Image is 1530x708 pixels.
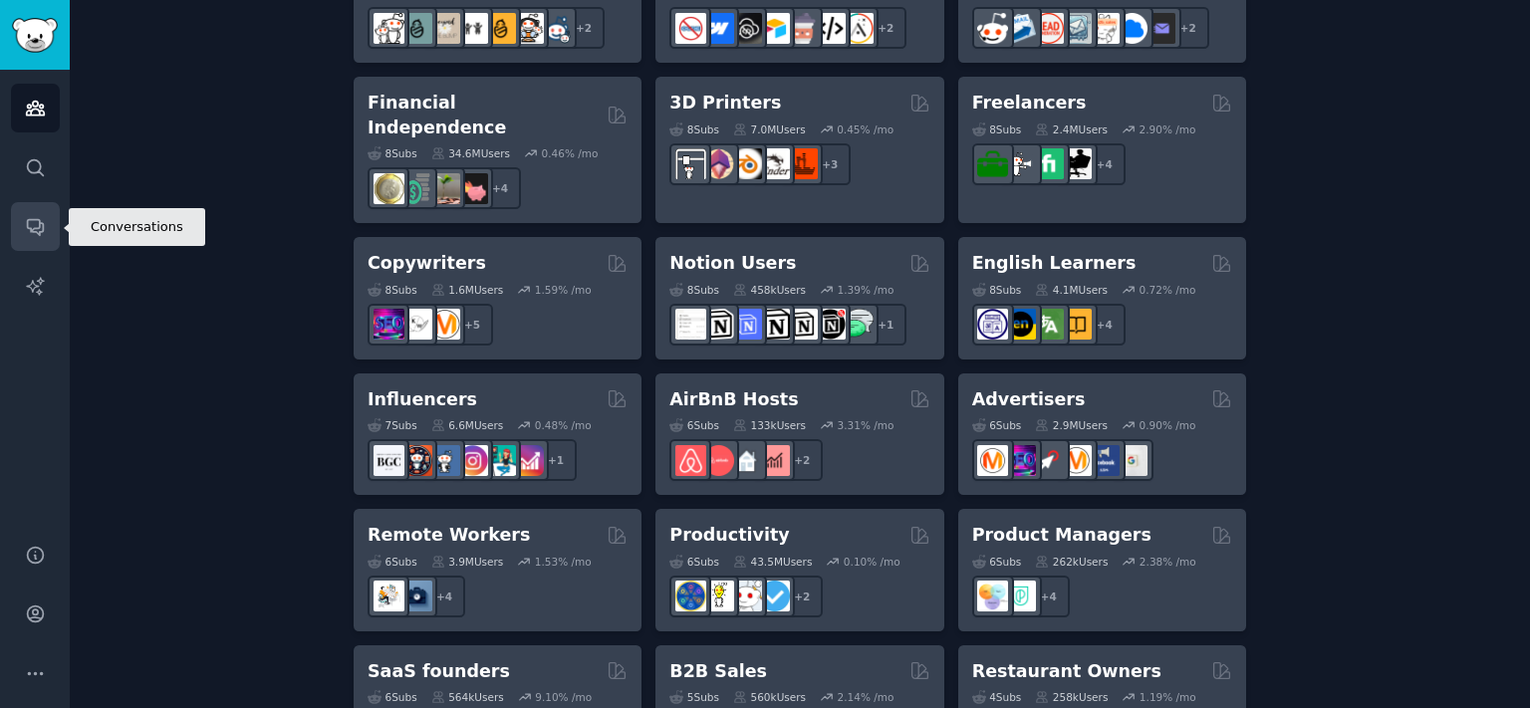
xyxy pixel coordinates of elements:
[972,283,1022,297] div: 8 Sub s
[759,581,790,611] img: getdisciplined
[675,148,706,179] img: 3Dprinting
[368,387,477,412] h2: Influencers
[1140,122,1196,136] div: 2.90 % /mo
[429,173,460,204] img: Fire
[733,122,806,136] div: 7.0M Users
[669,283,719,297] div: 8 Sub s
[815,13,846,44] img: NoCodeMovement
[972,91,1087,116] h2: Freelancers
[1140,555,1196,569] div: 2.38 % /mo
[759,309,790,340] img: NotionGeeks
[733,555,812,569] div: 43.5M Users
[1035,283,1108,297] div: 4.1M Users
[977,445,1008,476] img: marketing
[781,439,823,481] div: + 2
[669,91,781,116] h2: 3D Printers
[703,445,734,476] img: AirBnBHosts
[535,690,592,704] div: 9.10 % /mo
[513,13,544,44] img: parentsofmultiples
[977,148,1008,179] img: forhire
[429,445,460,476] img: Instagram
[485,445,516,476] img: influencermarketing
[368,251,486,276] h2: Copywriters
[563,7,605,49] div: + 2
[1089,445,1120,476] img: FacebookAds
[1061,309,1092,340] img: LearnEnglishOnReddit
[1005,309,1036,340] img: EnglishLearning
[865,7,906,49] div: + 2
[1028,576,1070,617] div: + 4
[669,555,719,569] div: 6 Sub s
[1033,445,1064,476] img: PPC
[759,148,790,179] img: ender3
[368,418,417,432] div: 7 Sub s
[535,418,592,432] div: 0.48 % /mo
[429,309,460,340] img: content_marketing
[703,581,734,611] img: lifehacks
[1005,148,1036,179] img: freelance_forhire
[431,555,504,569] div: 3.9M Users
[485,13,516,44] img: NewParents
[781,576,823,617] div: + 2
[457,173,488,204] img: fatFIRE
[374,445,404,476] img: BeautyGuruChatter
[542,146,599,160] div: 0.46 % /mo
[368,523,530,548] h2: Remote Workers
[731,581,762,611] img: productivity
[401,309,432,340] img: KeepWriting
[669,523,789,548] h2: Productivity
[535,283,592,297] div: 1.59 % /mo
[1084,304,1126,346] div: + 4
[787,148,818,179] img: FixMyPrint
[865,304,906,346] div: + 1
[1033,13,1064,44] img: LeadGeneration
[401,581,432,611] img: work
[368,555,417,569] div: 6 Sub s
[431,690,504,704] div: 564k Users
[1035,122,1108,136] div: 2.4M Users
[1033,309,1064,340] img: language_exchange
[1035,690,1108,704] div: 258k Users
[1145,13,1175,44] img: EmailOutreach
[429,13,460,44] img: beyondthebump
[401,445,432,476] img: socialmedia
[972,690,1022,704] div: 4 Sub s
[675,309,706,340] img: Notiontemplates
[669,122,719,136] div: 8 Sub s
[1005,445,1036,476] img: SEO
[972,555,1022,569] div: 6 Sub s
[972,418,1022,432] div: 6 Sub s
[843,13,874,44] img: Adalo
[731,309,762,340] img: FreeNotionTemplates
[977,13,1008,44] img: sales
[1117,13,1147,44] img: B2BSaaS
[401,13,432,44] img: SingleParents
[535,555,592,569] div: 1.53 % /mo
[815,309,846,340] img: BestNotionTemplates
[368,283,417,297] div: 8 Sub s
[843,309,874,340] img: NotionPromote
[809,143,851,185] div: + 3
[838,690,894,704] div: 2.14 % /mo
[368,659,510,684] h2: SaaS founders
[1117,445,1147,476] img: googleads
[451,304,493,346] div: + 5
[1089,13,1120,44] img: b2b_sales
[703,309,734,340] img: notioncreations
[669,690,719,704] div: 5 Sub s
[1005,13,1036,44] img: Emailmarketing
[12,18,58,53] img: GummySearch logo
[513,445,544,476] img: InstagramGrowthTips
[541,13,572,44] img: Parents
[838,283,894,297] div: 1.39 % /mo
[675,13,706,44] img: nocode
[838,418,894,432] div: 3.31 % /mo
[972,523,1151,548] h2: Product Managers
[457,445,488,476] img: InstagramMarketing
[972,251,1137,276] h2: English Learners
[972,387,1086,412] h2: Advertisers
[977,581,1008,611] img: ProductManagement
[669,387,798,412] h2: AirBnB Hosts
[669,659,767,684] h2: B2B Sales
[423,576,465,617] div: + 4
